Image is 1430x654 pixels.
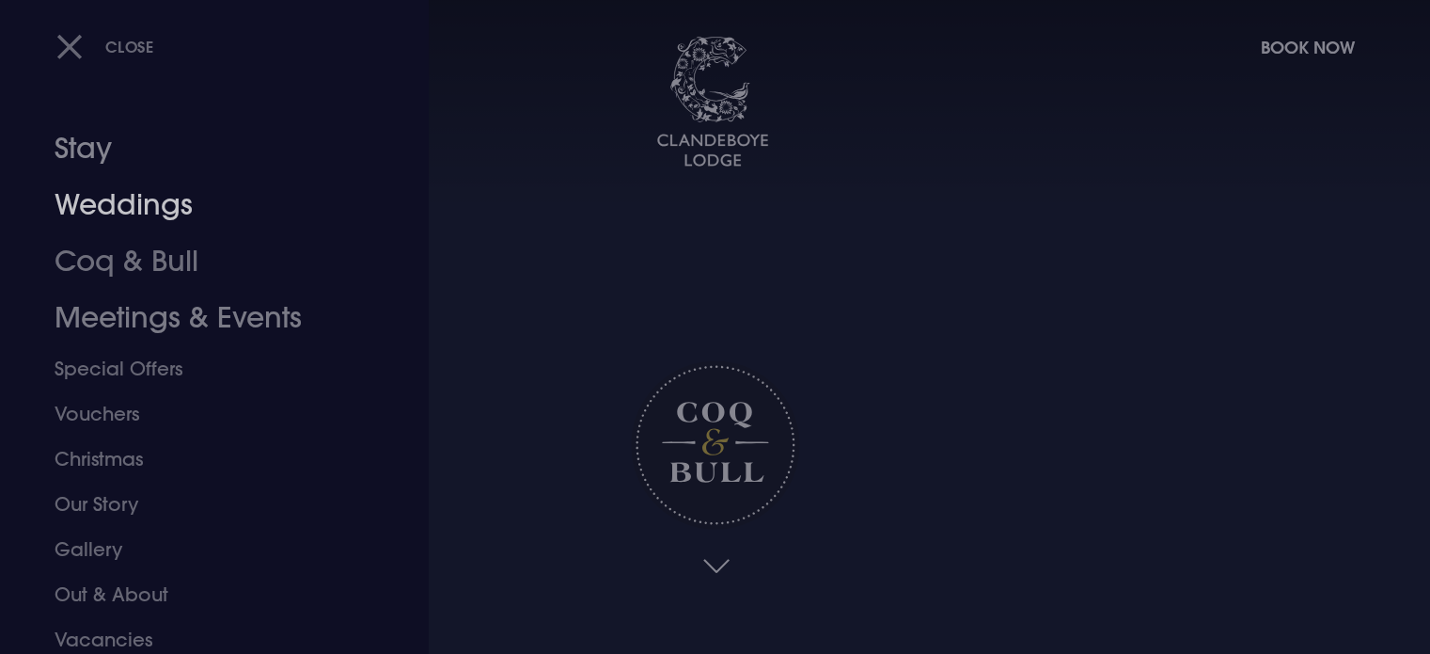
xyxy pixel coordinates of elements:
a: Weddings [55,177,352,233]
a: Gallery [55,527,352,572]
a: Out & About [55,572,352,617]
a: Christmas [55,437,352,482]
a: Meetings & Events [55,290,352,346]
a: Stay [55,120,352,177]
a: Our Story [55,482,352,527]
a: Vouchers [55,391,352,437]
button: Close [56,27,154,66]
a: Special Offers [55,346,352,391]
span: Close [105,37,154,56]
a: Coq & Bull [55,233,352,290]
